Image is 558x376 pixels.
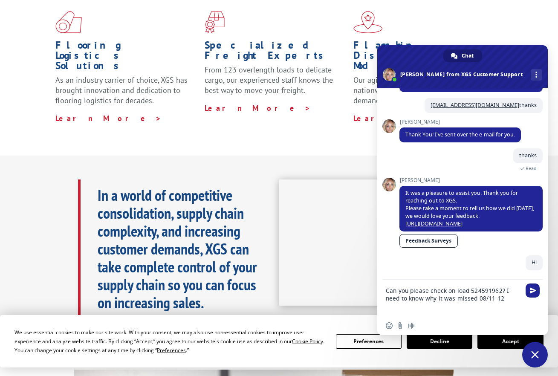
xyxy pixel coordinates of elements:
[205,65,347,103] p: From 123 overlength loads to delicate cargo, our experienced staff knows the best way to move you...
[407,334,472,349] button: Decline
[353,11,383,33] img: xgs-icon-flagship-distribution-model-red
[292,338,323,345] span: Cookie Policy
[157,347,186,354] span: Preferences
[205,40,347,65] h1: Specialized Freight Experts
[336,334,402,349] button: Preferences
[279,179,504,306] iframe: XGS Logistics Solutions
[399,119,521,125] span: [PERSON_NAME]
[408,322,415,329] span: Audio message
[205,11,225,33] img: xgs-icon-focused-on-flooring-red
[205,103,311,113] a: Learn More >
[522,342,548,367] a: Close chat
[397,322,404,329] span: Send a file
[353,75,487,105] span: Our agile distribution network gives you nationwide inventory management on demand.
[399,234,458,248] a: Feedback Surveys
[55,113,162,123] a: Learn More >
[462,49,474,62] span: Chat
[353,40,496,75] h1: Flagship Distribution Model
[55,75,188,105] span: As an industry carrier of choice, XGS has brought innovation and dedication to flooring logistics...
[399,177,543,183] span: [PERSON_NAME]
[526,165,537,171] span: Read
[55,40,198,75] h1: Flooring Logistics Solutions
[386,280,522,316] textarea: Compose your message...
[443,49,482,62] a: Chat
[55,11,82,33] img: xgs-icon-total-supply-chain-intelligence-red
[519,152,537,159] span: thanks
[405,220,463,227] a: [URL][DOMAIN_NAME]
[405,131,515,138] span: Thank You! I've sent over the e-mail for you.
[405,189,534,227] span: It was a pleasure to assist you. Thank you for reaching out to XGS. Please take a moment to tell ...
[14,328,325,355] div: We use essential cookies to make our site work. With your consent, we may also use non-essential ...
[532,259,537,266] span: Hi
[386,322,393,329] span: Insert an emoji
[526,283,540,298] span: Send
[477,334,543,349] button: Accept
[431,101,519,109] a: [EMAIL_ADDRESS][DOMAIN_NAME]
[353,113,460,123] a: Learn More >
[98,185,257,312] b: In a world of competitive consolidation, supply chain complexity, and increasing customer demands...
[431,101,537,109] span: thanks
